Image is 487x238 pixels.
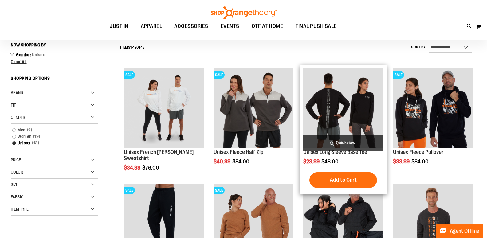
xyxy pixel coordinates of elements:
[124,149,194,161] a: Unisex French [PERSON_NAME] Sweatshirt
[210,65,297,180] div: product
[124,71,135,79] span: SALE
[11,103,16,107] span: Fit
[32,52,45,57] span: Unisex
[393,68,473,148] img: Product image for Unisex Fleece Pullover
[289,19,343,33] a: FINAL PUSH SALE
[141,19,162,33] span: APPAREL
[221,19,239,33] span: EVENTS
[135,19,168,34] a: APPAREL
[32,133,42,140] span: 19
[303,149,367,155] a: Unisex Long Sleeve Base Tee
[11,207,29,212] span: Item Type
[142,165,160,171] span: $76.00
[11,73,98,87] strong: Shopping Options
[124,68,204,149] a: Unisex French Terry Crewneck Sweatshirt primary imageSALE
[436,224,483,238] button: Agent Offline
[210,6,277,19] img: Shop Orangetheory
[121,65,207,186] div: product
[26,127,34,133] span: 2
[124,187,135,194] span: SALE
[11,194,23,199] span: Fabric
[130,45,132,50] span: 1
[214,187,225,194] span: SALE
[393,68,473,149] a: Product image for Unisex Fleece PulloverSALE
[214,159,231,165] span: $40.99
[11,182,18,187] span: Size
[450,228,479,234] span: Agent Offline
[214,19,245,34] a: EVENTS
[30,140,41,146] span: 13
[110,19,128,33] span: JUST IN
[11,157,21,162] span: Price
[411,45,426,50] label: Sort By
[309,172,377,188] button: Add to Cart
[11,40,49,50] button: Now Shopping by
[174,19,208,33] span: ACCESSORIES
[104,19,135,34] a: JUST IN
[303,68,383,149] a: Product image for Unisex Long Sleeve Base Tee
[411,159,430,165] span: $84.00
[9,140,93,146] a: Unisex13
[393,159,410,165] span: $33.99
[11,90,23,95] span: Brand
[11,59,27,64] span: Clear All
[303,159,320,165] span: $23.99
[11,59,98,64] a: Clear All
[133,45,136,50] span: 12
[124,68,204,148] img: Unisex French Terry Crewneck Sweatshirt primary image
[11,170,23,175] span: Color
[9,127,93,133] a: Men2
[16,52,32,57] span: Gender
[168,19,214,34] a: ACCESSORIES
[252,19,283,33] span: OTF AT HOME
[321,159,340,165] span: $48.00
[214,68,294,149] a: Product image for Unisex Fleece Half ZipSALE
[330,176,357,183] span: Add to Cart
[393,149,444,155] a: Unisex Fleece Pullover
[245,19,289,34] a: OTF AT HOME
[390,65,476,180] div: product
[124,165,141,171] span: $34.99
[303,68,383,148] img: Product image for Unisex Long Sleeve Base Tee
[141,45,145,50] span: 13
[214,149,263,155] a: Unisex Fleece Half-Zip
[300,65,387,194] div: product
[393,71,404,79] span: SALE
[120,43,145,52] h2: Items - of
[9,133,93,140] a: Women19
[295,19,337,33] span: FINAL PUSH SALE
[232,159,250,165] span: $84.00
[214,71,225,79] span: SALE
[214,68,294,148] img: Product image for Unisex Fleece Half Zip
[303,135,383,151] a: Quickview
[11,115,25,120] span: Gender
